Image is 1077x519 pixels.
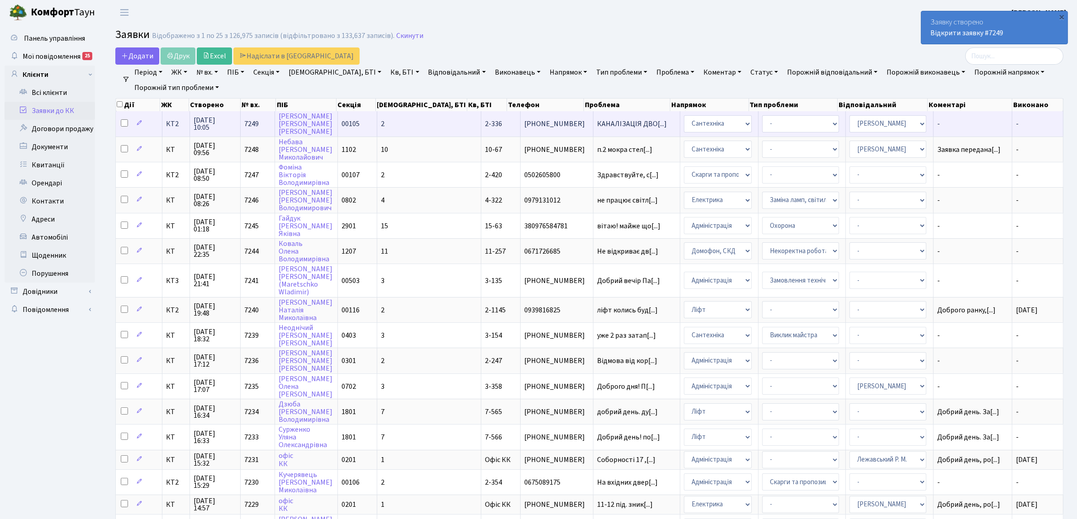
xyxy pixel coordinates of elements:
span: [DATE] 18:32 [194,328,237,343]
span: [DATE] 14:57 [194,497,237,512]
a: [PERSON_NAME] [1011,7,1066,18]
a: Адреси [5,210,95,228]
span: 11 [381,246,388,256]
span: 00116 [342,305,360,315]
span: - [1016,276,1019,286]
span: [DATE] 19:48 [194,302,237,317]
span: КТ [166,383,186,390]
a: Клієнти [5,66,95,84]
span: Панель управління [24,33,85,43]
span: [DATE] 09:56 [194,142,237,156]
a: Порушення [5,264,95,283]
span: 1801 [342,407,356,417]
span: 7-565 [485,407,502,417]
span: 1801 [342,432,356,442]
th: Напрямок [670,99,749,111]
span: - [937,383,1008,390]
span: Офіс КК [485,500,511,510]
a: Контакти [5,192,95,210]
a: [PERSON_NAME][PERSON_NAME][PERSON_NAME] [279,348,332,373]
span: 0939816825 [524,307,589,314]
span: КТ [166,222,186,230]
span: 4 [381,195,384,205]
span: 11-12 під. зник[...] [597,500,653,510]
a: Дзюба[PERSON_NAME]Володимирівна [279,399,332,425]
span: КАНАЛІЗАЦІЯ ДВО[...] [597,119,667,129]
span: [PHONE_NUMBER] [524,501,589,508]
span: [DATE] 08:26 [194,193,237,208]
span: 3 [381,382,384,392]
th: № вх. [241,99,275,111]
span: - [937,332,1008,339]
span: КТ [166,357,186,364]
span: - [937,197,1008,204]
span: [DATE] 15:32 [194,453,237,467]
span: 7234 [244,407,259,417]
span: 1 [381,500,384,510]
span: 7-566 [485,432,502,442]
span: [DATE] [1016,500,1038,510]
span: - [937,120,1008,127]
span: - [1016,221,1019,231]
span: не працює світл[...] [597,195,658,205]
span: Мої повідомлення [23,52,81,61]
span: Добрий день! по[...] [597,432,660,442]
span: 3-358 [485,382,502,392]
a: [PERSON_NAME][PERSON_NAME](MaretschkoWladimir) [279,264,332,297]
span: 3 [381,330,384,340]
a: Кв, БТІ [387,65,422,80]
a: Порожній напрямок [971,65,1048,80]
span: - [1016,477,1019,487]
a: Мої повідомлення25 [5,47,95,66]
b: Комфорт [31,5,74,19]
span: 2-247 [485,356,502,366]
span: 00107 [342,170,360,180]
th: Тип проблеми [749,99,838,111]
a: ЖК [168,65,191,80]
th: ПІБ [276,99,337,111]
a: Тип проблеми [593,65,651,80]
span: Офіс КК [485,455,511,465]
span: 0675089175 [524,479,589,486]
a: Орендарі [5,174,95,192]
span: Заявки [115,27,150,42]
a: № вх. [193,65,222,80]
span: [PHONE_NUMBER] [524,357,589,364]
span: 2 [381,305,384,315]
span: 15 [381,221,388,231]
span: [PHONE_NUMBER] [524,434,589,441]
th: Секція [337,99,376,111]
th: Виконано [1012,99,1063,111]
span: 7248 [244,145,259,155]
span: Не відкриває дв[...] [597,246,658,256]
span: КТ3 [166,277,186,284]
a: [PERSON_NAME][PERSON_NAME]Володимирович [279,188,332,213]
span: 7244 [244,246,259,256]
a: Автомобілі [5,228,95,246]
a: Скинути [396,32,423,40]
span: 0702 [342,382,356,392]
span: КТ2 [166,307,186,314]
span: 7241 [244,276,259,286]
a: [PERSON_NAME]Олена[PERSON_NAME] [279,374,332,399]
th: Відповідальний [838,99,928,111]
span: Добрий день, ро[...] [937,500,1000,510]
span: [DATE] 16:33 [194,430,237,444]
span: 1 [381,455,384,465]
span: КТ [166,248,186,255]
span: [DATE] 08:50 [194,168,237,182]
input: Пошук... [965,47,1063,65]
span: 2-420 [485,170,502,180]
span: КТ2 [166,120,186,127]
span: КТ [166,146,186,153]
span: 15-63 [485,221,502,231]
span: - [937,479,1008,486]
span: п.2 мокра стел[...] [597,145,652,155]
a: Квитанції [5,156,95,174]
a: Статус [747,65,782,80]
span: - [1016,246,1019,256]
span: 7240 [244,305,259,315]
a: [PERSON_NAME]НаталіяМиколаївна [279,297,332,323]
span: 0301 [342,356,356,366]
a: Виконавець [491,65,544,80]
